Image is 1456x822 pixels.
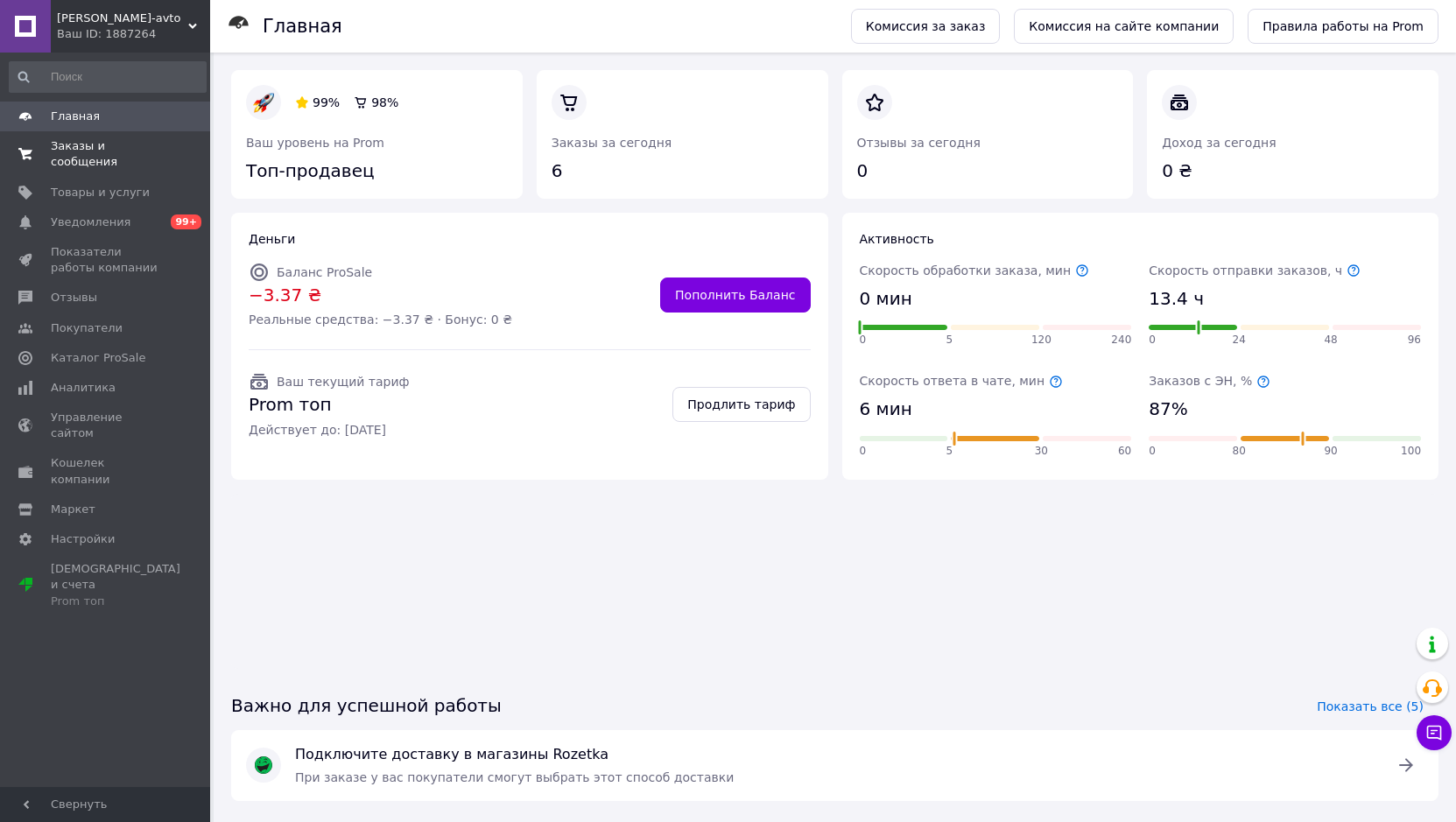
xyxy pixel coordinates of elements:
span: 240 [1111,333,1131,348]
span: 80 [1233,444,1246,459]
span: Отзывы [51,290,97,306]
span: Реальные средства: −3.37 ₴ · Бонус: 0 ₴ [249,311,512,328]
span: Настройки [51,531,115,547]
input: Поиск [9,61,207,93]
span: 87% [1149,397,1187,422]
span: Каталог ProSale [51,350,145,366]
span: 0 [860,333,867,348]
span: 96 [1408,333,1421,348]
span: Кошелек компании [51,455,162,487]
span: 5 [946,444,953,459]
span: 0 [860,444,867,459]
span: Деньги [249,232,295,246]
span: 120 [1031,333,1052,348]
span: Баланс ProSale [277,265,372,279]
span: Покупатели [51,320,123,336]
a: Подключите доставку в магазины RozetkaПри заказе у вас покупатели смогут выбрать этот способ дост... [231,730,1438,801]
span: Ваш текущий тариф [277,375,409,389]
span: −3.37 ₴ [249,283,512,308]
a: Правила работы на Prom [1248,9,1438,44]
button: Чат с покупателем [1417,715,1452,750]
a: Продлить тариф [672,387,810,422]
span: 60 [1118,444,1131,459]
span: Заказы и сообщения [51,138,162,170]
span: 0 [1149,444,1156,459]
span: 99+ [171,214,201,229]
span: 100 [1401,444,1421,459]
span: При заказе у вас покупатели смогут выбрать этот способ доставки [295,770,734,784]
span: Активность [860,232,934,246]
span: Показатели работы компании [51,244,162,276]
span: 0 [1149,333,1156,348]
span: 99% [313,95,340,109]
span: Скорость отправки заказов, ч [1149,263,1360,278]
span: 98% [371,95,398,109]
h1: Главная [263,16,342,37]
span: 24 [1233,333,1246,348]
span: Управление сайтом [51,410,162,441]
div: Prom топ [51,594,180,609]
span: 48 [1324,333,1337,348]
span: [DEMOGRAPHIC_DATA] и счета [51,561,180,609]
span: Аналитика [51,380,116,396]
a: Комиссия за заказ [851,9,1001,44]
span: 0 мин [860,286,912,312]
span: Товары и услуги [51,185,150,200]
span: Действует до: [DATE] [249,421,409,439]
span: 5 [946,333,953,348]
a: Пополнить Баланс [660,278,810,313]
span: Маркет [51,502,95,517]
span: Показать все (5) [1317,698,1424,715]
span: Скорость обработки заказа, мин [860,263,1089,278]
span: Скорость ответа в чате, мин [860,374,1063,388]
span: Уведомления [51,214,130,230]
div: Ваш ID: 1887264 [57,26,210,42]
span: Подключите доставку в магазины Rozetka [295,745,1375,765]
span: 90 [1324,444,1337,459]
span: GaLen-avto [57,11,188,26]
span: Важно для успешной работы [231,693,502,719]
a: Комиссия на сайте компании [1014,9,1234,44]
span: Prom топ [249,392,409,418]
span: 6 мин [860,397,912,422]
span: 30 [1035,444,1048,459]
span: 13.4 ч [1149,286,1204,312]
span: Главная [51,109,100,124]
span: Заказов с ЭН, % [1149,374,1270,388]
